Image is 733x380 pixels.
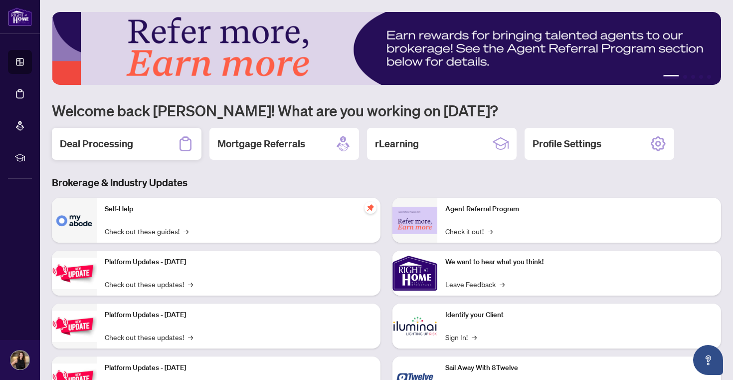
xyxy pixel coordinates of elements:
[217,137,305,151] h2: Mortgage Referrals
[105,332,193,343] a: Check out these updates!→
[445,332,477,343] a: Sign In!→
[10,351,29,370] img: Profile Icon
[488,226,493,237] span: →
[105,226,188,237] a: Check out these guides!→
[105,257,372,268] p: Platform Updates - [DATE]
[8,7,32,26] img: logo
[445,310,713,321] p: Identify your Client
[683,75,687,79] button: 2
[445,257,713,268] p: We want to hear what you think!
[693,345,723,375] button: Open asap
[445,279,505,290] a: Leave Feedback→
[691,75,695,79] button: 3
[105,363,372,374] p: Platform Updates - [DATE]
[188,279,193,290] span: →
[500,279,505,290] span: →
[699,75,703,79] button: 4
[392,304,437,349] img: Identify your Client
[52,258,97,289] img: Platform Updates - July 21, 2025
[52,12,721,85] img: Slide 0
[472,332,477,343] span: →
[105,310,372,321] p: Platform Updates - [DATE]
[445,226,493,237] a: Check it out!→
[365,202,376,214] span: pushpin
[707,75,711,79] button: 5
[105,279,193,290] a: Check out these updates!→
[52,311,97,342] img: Platform Updates - July 8, 2025
[52,198,97,243] img: Self-Help
[533,137,601,151] h2: Profile Settings
[392,251,437,296] img: We want to hear what you think!
[188,332,193,343] span: →
[663,75,679,79] button: 1
[52,176,721,190] h3: Brokerage & Industry Updates
[52,101,721,120] h1: Welcome back [PERSON_NAME]! What are you working on [DATE]?
[105,204,372,215] p: Self-Help
[392,207,437,234] img: Agent Referral Program
[445,204,713,215] p: Agent Referral Program
[60,137,133,151] h2: Deal Processing
[445,363,713,374] p: Sail Away With 8Twelve
[183,226,188,237] span: →
[375,137,419,151] h2: rLearning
